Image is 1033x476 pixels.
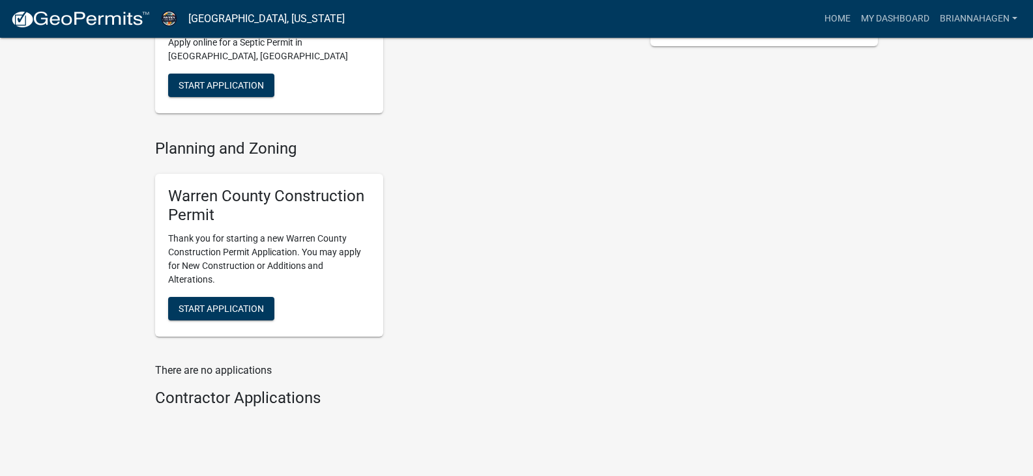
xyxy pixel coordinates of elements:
p: Apply online for a Septic Permit in [GEOGRAPHIC_DATA], [GEOGRAPHIC_DATA] [168,36,370,63]
h4: Contractor Applications [155,389,631,408]
h4: Planning and Zoning [155,139,631,158]
a: My Dashboard [856,7,935,31]
p: Thank you for starting a new Warren County Construction Permit Application. You may apply for New... [168,232,370,287]
span: Start Application [179,80,264,91]
p: There are no applications [155,363,631,378]
a: Briannahagen [935,7,1023,31]
a: [GEOGRAPHIC_DATA], [US_STATE] [188,8,345,30]
h5: Warren County Construction Permit [168,187,370,225]
wm-workflow-list-section: Contractor Applications [155,389,631,413]
button: Start Application [168,74,274,97]
button: Start Application [168,297,274,320]
a: Home [819,7,856,31]
img: Warren County, Iowa [160,10,178,27]
span: Start Application [179,303,264,314]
